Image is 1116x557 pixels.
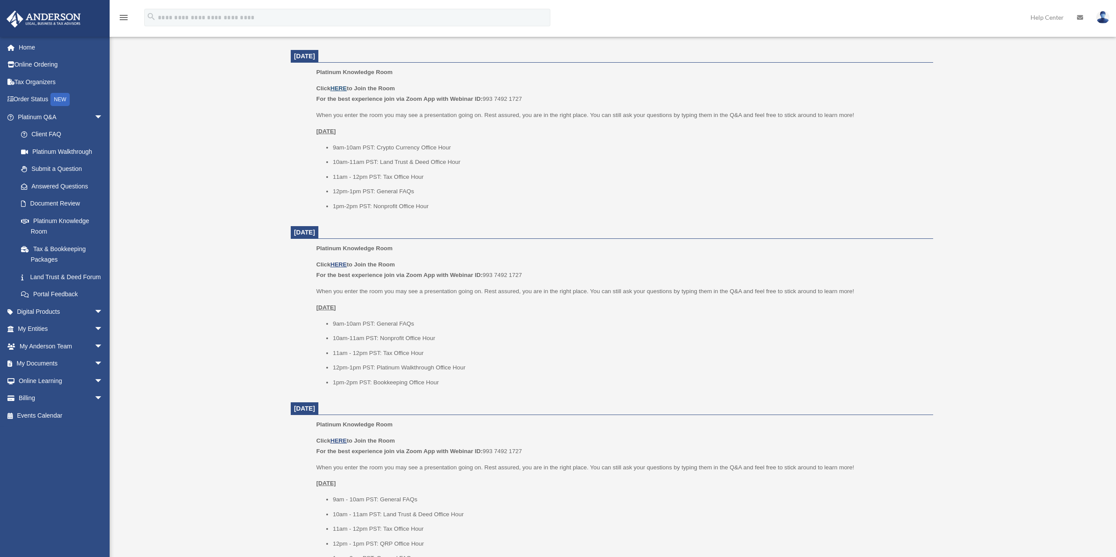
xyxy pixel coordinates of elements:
a: Tax & Bookkeeping Packages [12,240,116,268]
span: arrow_drop_down [94,108,112,126]
span: Platinum Knowledge Room [316,245,392,252]
span: Platinum Knowledge Room [316,421,392,428]
u: [DATE] [316,480,336,486]
li: 9am - 10am PST: General FAQs [333,494,927,505]
li: 12pm-1pm PST: General FAQs [333,186,927,197]
a: Land Trust & Deed Forum [12,268,116,286]
a: Billingarrow_drop_down [6,390,116,407]
p: 993 7492 1727 [316,436,927,456]
a: Events Calendar [6,407,116,424]
span: [DATE] [294,53,315,60]
img: User Pic [1096,11,1109,24]
span: arrow_drop_down [94,355,112,373]
li: 11am - 12pm PST: Tax Office Hour [333,348,927,358]
b: Click to Join the Room [316,437,395,444]
b: Click to Join the Room [316,261,395,268]
a: Order StatusNEW [6,91,116,109]
li: 11am - 12pm PST: Tax Office Hour [333,172,927,182]
a: Client FAQ [12,126,116,143]
li: 9am-10am PST: General FAQs [333,319,927,329]
a: Document Review [12,195,116,213]
span: Platinum Knowledge Room [316,69,392,75]
p: 993 7492 1727 [316,83,927,104]
a: Online Learningarrow_drop_down [6,372,116,390]
p: When you enter the room you may see a presentation going on. Rest assured, you are in the right p... [316,110,927,121]
a: menu [118,15,129,23]
li: 10am - 11am PST: Land Trust & Deed Office Hour [333,509,927,520]
p: When you enter the room you may see a presentation going on. Rest assured, you are in the right p... [316,286,927,297]
li: 1pm-2pm PST: Bookkeeping Office Hour [333,377,927,388]
span: arrow_drop_down [94,372,112,390]
li: 10am-11am PST: Nonprofit Office Hour [333,333,927,344]
a: Digital Productsarrow_drop_down [6,303,116,320]
img: Anderson Advisors Platinum Portal [4,11,83,28]
u: [DATE] [316,128,336,135]
a: HERE [330,85,346,92]
li: 12pm-1pm PST: Platinum Walkthrough Office Hour [333,362,927,373]
b: Click to Join the Room [316,85,395,92]
a: Submit a Question [12,160,116,178]
i: search [146,12,156,21]
b: For the best experience join via Zoom App with Webinar ID: [316,272,482,278]
span: arrow_drop_down [94,320,112,338]
a: My Documentsarrow_drop_down [6,355,116,373]
a: My Anderson Teamarrow_drop_down [6,337,116,355]
span: arrow_drop_down [94,390,112,408]
span: [DATE] [294,229,315,236]
li: 11am - 12pm PST: Tax Office Hour [333,524,927,534]
a: Platinum Q&Aarrow_drop_down [6,108,116,126]
p: When you enter the room you may see a presentation going on. Rest assured, you are in the right p... [316,462,927,473]
span: arrow_drop_down [94,337,112,355]
a: HERE [330,261,346,268]
li: 9am-10am PST: Crypto Currency Office Hour [333,142,927,153]
span: [DATE] [294,405,315,412]
li: 10am-11am PST: Land Trust & Deed Office Hour [333,157,927,167]
a: Portal Feedback [12,286,116,303]
i: menu [118,12,129,23]
u: [DATE] [316,304,336,311]
li: 12pm - 1pm PST: QRP Office Hour [333,539,927,549]
a: Home [6,39,116,56]
b: For the best experience join via Zoom App with Webinar ID: [316,448,482,454]
p: 993 7492 1727 [316,259,927,280]
div: NEW [50,93,70,106]
a: Platinum Walkthrough [12,143,116,160]
a: Answered Questions [12,177,116,195]
b: For the best experience join via Zoom App with Webinar ID: [316,96,482,102]
a: HERE [330,437,346,444]
span: arrow_drop_down [94,303,112,321]
a: Platinum Knowledge Room [12,212,112,240]
li: 1pm-2pm PST: Nonprofit Office Hour [333,201,927,212]
a: My Entitiesarrow_drop_down [6,320,116,338]
a: Online Ordering [6,56,116,74]
a: Tax Organizers [6,73,116,91]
